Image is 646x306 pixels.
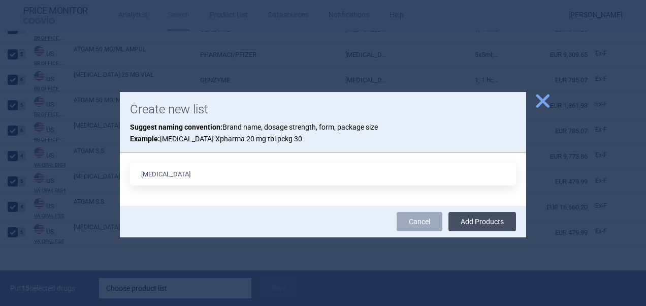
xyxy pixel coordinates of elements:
button: Add Products [448,212,516,231]
a: Cancel [397,212,442,231]
p: Brand name, dosage strength, form, package size [MEDICAL_DATA] Xpharma 20 mg tbl pckg 30 [130,121,516,144]
h1: Create new list [130,102,516,117]
strong: Example: [130,135,160,143]
strong: Suggest naming convention: [130,123,222,131]
input: List name [130,163,516,186]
